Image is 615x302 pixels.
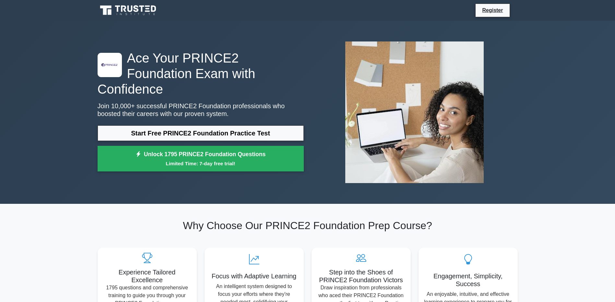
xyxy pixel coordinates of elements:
a: Register [478,6,507,14]
h5: Experience Tailored Excellence [103,268,192,284]
h5: Engagement, Simplicity, Success [424,272,513,288]
small: Limited Time: 7-day free trial! [106,160,296,167]
h1: Ace Your PRINCE2 Foundation Exam with Confidence [98,50,304,97]
a: Start Free PRINCE2 Foundation Practice Test [98,125,304,141]
h2: Why Choose Our PRINCE2 Foundation Prep Course? [98,219,518,232]
a: Unlock 1795 PRINCE2 Foundation QuestionsLimited Time: 7-day free trial! [98,146,304,172]
h5: Step into the Shoes of PRINCE2 Foundation Victors [317,268,406,284]
p: Join 10,000+ successful PRINCE2 Foundation professionals who boosted their careers with our prove... [98,102,304,118]
h5: Focus with Adaptive Learning [210,272,299,280]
